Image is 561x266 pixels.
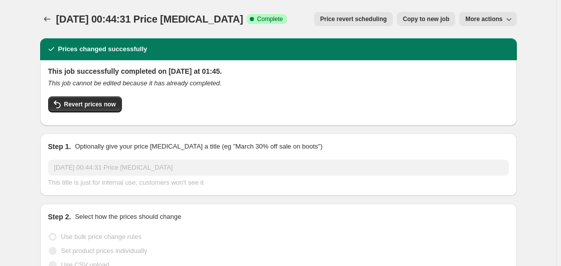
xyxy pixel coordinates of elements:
input: 30% off holiday sale [48,160,509,176]
button: Price revert scheduling [314,12,393,26]
h2: Prices changed successfully [58,44,148,54]
span: This title is just for internal use, customers won't see it [48,179,204,186]
span: [DATE] 00:44:31 Price [MEDICAL_DATA] [56,14,243,25]
span: Copy to new job [403,15,450,23]
button: Copy to new job [397,12,456,26]
span: Revert prices now [64,100,116,108]
h2: Step 1. [48,142,71,152]
button: Revert prices now [48,96,122,112]
button: More actions [459,12,516,26]
span: Price revert scheduling [320,15,387,23]
h2: This job successfully completed on [DATE] at 01:45. [48,66,509,76]
span: More actions [465,15,502,23]
button: Price change jobs [40,12,54,26]
p: Select how the prices should change [75,212,181,222]
i: This job cannot be edited because it has already completed. [48,79,222,87]
span: Complete [257,15,283,23]
h2: Step 2. [48,212,71,222]
span: Use bulk price change rules [61,233,142,240]
span: Set product prices individually [61,247,148,254]
p: Optionally give your price [MEDICAL_DATA] a title (eg "March 30% off sale on boots") [75,142,322,152]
